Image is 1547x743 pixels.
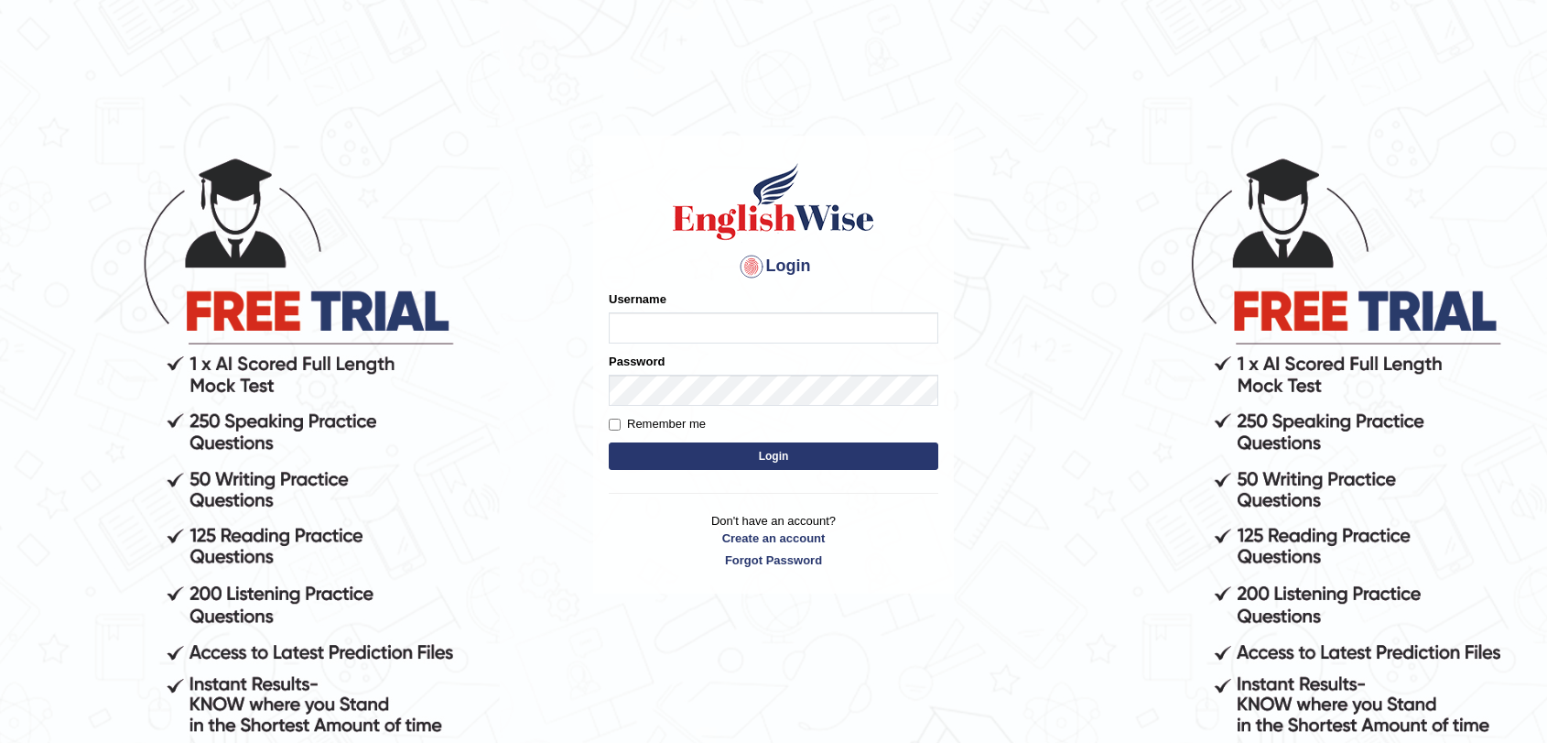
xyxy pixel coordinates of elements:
[609,443,938,470] button: Login
[609,512,938,569] p: Don't have an account?
[609,415,706,433] label: Remember me
[669,160,878,243] img: Logo of English Wise sign in for intelligent practice with AI
[609,252,938,281] h4: Login
[609,530,938,547] a: Create an account
[609,353,665,370] label: Password
[609,552,938,569] a: Forgot Password
[609,419,621,431] input: Remember me
[609,290,666,308] label: Username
